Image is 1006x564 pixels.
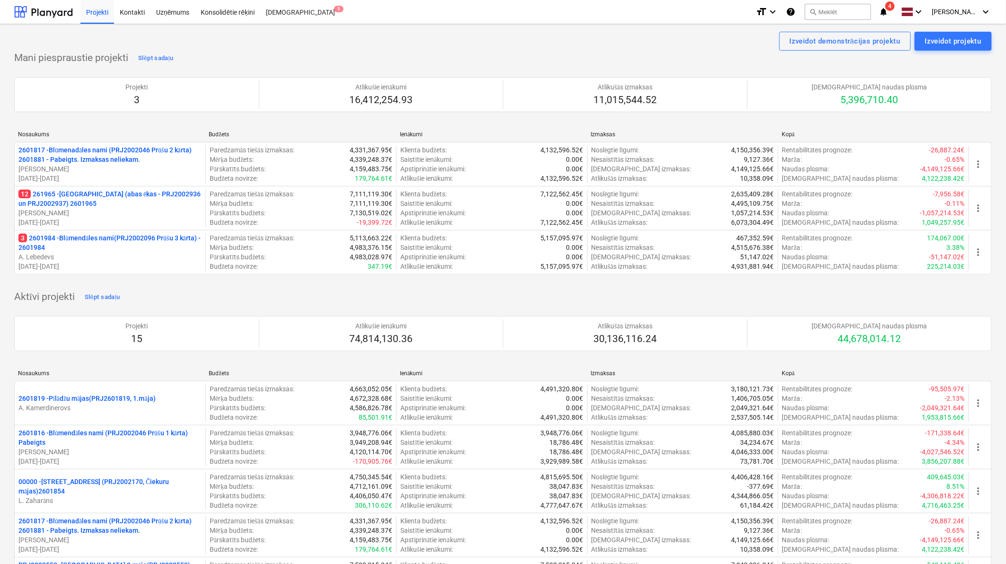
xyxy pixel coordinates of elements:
p: 1,057,214.53€ [732,208,774,218]
p: Mērķa budžets : [210,526,254,535]
p: Budžeta novirze : [210,262,258,271]
span: search [809,8,817,16]
p: Budžeta novirze : [210,457,258,466]
div: 32601984 -Blūmendāles nami(PRJ2002096 Prūšu 3 kārta) - 2601984A. Lebedevs[DATE]-[DATE] [18,233,202,271]
p: -0.65% [945,526,965,535]
p: -0.65% [945,155,965,164]
p: Paredzamās tiešās izmaksas : [210,384,294,394]
p: [DEMOGRAPHIC_DATA] naudas plūsma [812,321,927,331]
p: 4,406,050.47€ [350,491,392,501]
p: 0.00€ [566,403,583,413]
p: 85,501.91€ [359,413,392,422]
p: Pārskatīts budžets : [210,208,265,218]
div: Budžets [209,131,393,138]
div: Izveidot projektu [925,35,981,47]
p: 0.00€ [566,208,583,218]
div: Slēpt sadaļu [85,292,120,303]
p: Atlikušās izmaksas : [591,413,648,422]
p: Marža : [782,482,802,491]
p: 1,953,815.66€ [922,413,965,422]
p: Mērķa budžets : [210,438,254,447]
p: 4,983,376.15€ [350,243,392,252]
p: Pārskatīts budžets : [210,491,265,501]
p: 2601984 - Blūmendāles nami(PRJ2002096 Prūšu 3 kārta) - 2601984 [18,233,202,252]
p: -4,027,546.52€ [920,447,965,457]
i: format_size [756,6,767,18]
p: Nesaistītās izmaksas : [591,394,655,403]
button: Slēpt sadaļu [82,290,123,305]
p: Klienta budžets : [400,384,447,394]
p: 7,111,119.30€ [350,199,392,208]
p: Noslēgtie līgumi : [591,516,639,526]
p: Marža : [782,243,802,252]
p: 2601819 - Pīlādžu mājas(PRJ2601819, 1.māja) [18,394,156,403]
button: Meklēt [805,4,871,20]
p: Klienta budžets : [400,189,447,199]
p: 409,645.03€ [927,472,965,482]
p: 61,184.42€ [741,501,774,510]
p: 2601817 - Blūmenadāles nami (PRJ2002046 Prūšu 2 kārta) 2601881 - Pabeigts. Izmaksas neliekam. [18,516,202,535]
p: Noslēgtie līgumi : [591,233,639,243]
p: Paredzamās tiešās izmaksas : [210,189,294,199]
p: Paredzamās tiešās izmaksas : [210,233,294,243]
p: Mani piespraustie projekti [14,52,128,65]
p: [DATE] - [DATE] [18,218,202,227]
p: 467,352.59€ [737,233,774,243]
p: 5,157,095.97€ [541,233,583,243]
p: Budžeta novirze : [210,174,258,183]
p: 3 [126,94,148,107]
p: [DATE] - [DATE] [18,545,202,554]
p: Saistītie ienākumi : [400,243,452,252]
p: Noslēgtie līgumi : [591,189,639,199]
p: Atlikušie ienākumi : [400,174,453,183]
p: 4,406,428.16€ [732,472,774,482]
p: 7,130,519.02€ [350,208,392,218]
p: Projekti [126,321,148,331]
p: 4,150,356.39€ [732,145,774,155]
span: more_vert [973,247,984,258]
button: Izveidot projektu [915,32,992,51]
p: 4,132,596.52€ [541,516,583,526]
p: 4,750,345.54€ [350,472,392,482]
p: -51,147.02€ [929,252,965,262]
p: 15 [126,333,148,346]
p: Atlikušās izmaksas : [591,501,648,510]
p: 4,132,596.52€ [541,145,583,155]
span: more_vert [973,441,984,453]
p: Saistītie ienākumi : [400,526,452,535]
div: Budžets [209,370,393,377]
p: 0.00€ [566,199,583,208]
p: Pārskatīts budžets : [210,535,265,545]
p: 4,672,328.68€ [350,394,392,403]
p: 0.00€ [566,394,583,403]
div: 2601817 -Blūmenadāles nami (PRJ2002046 Prūšu 2 kārta) 2601881 - Pabeigts. Izmaksas neliekam.[PERS... [18,145,202,183]
span: more_vert [973,397,984,409]
p: Klienta budžets : [400,233,447,243]
button: Slēpt sadaļu [136,51,176,66]
p: 34,234.67€ [741,438,774,447]
p: 4,331,367.95€ [350,516,392,526]
p: Apstiprinātie ienākumi : [400,252,465,262]
p: [DATE] - [DATE] [18,262,202,271]
p: 16,412,254.93 [350,94,413,107]
p: 3,929,989.58€ [541,457,583,466]
p: Atlikušie ienākumi [350,321,413,331]
span: more_vert [973,159,984,170]
p: 30,136,116.24 [594,333,657,346]
p: Noslēgtie līgumi : [591,384,639,394]
p: A. Lebedevs [18,252,202,262]
p: [DEMOGRAPHIC_DATA] naudas plūsma [812,82,927,92]
span: 4 [885,1,895,11]
p: -95,505.97€ [929,384,965,394]
p: Atlikušie ienākumi : [400,218,453,227]
p: -171,338.64€ [926,428,965,438]
p: 1,049,257.95€ [922,218,965,227]
p: Marža : [782,438,802,447]
p: -4,306,818.22€ [920,491,965,501]
p: [DEMOGRAPHIC_DATA] naudas plūsma : [782,413,899,422]
span: more_vert [973,203,984,214]
p: 7,111,119.30€ [350,189,392,199]
i: keyboard_arrow_down [767,6,778,18]
p: 51,147.02€ [741,252,774,262]
p: Klienta budžets : [400,472,447,482]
